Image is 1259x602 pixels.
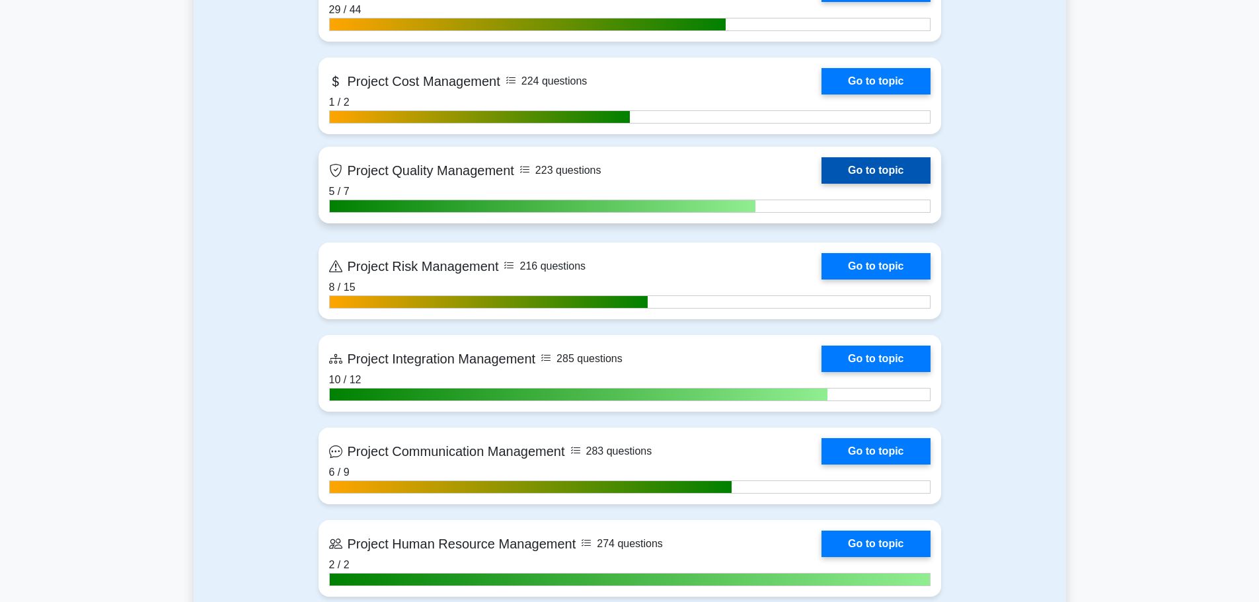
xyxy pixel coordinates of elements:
[821,346,930,372] a: Go to topic
[821,531,930,557] a: Go to topic
[821,253,930,280] a: Go to topic
[821,68,930,94] a: Go to topic
[821,438,930,465] a: Go to topic
[821,157,930,184] a: Go to topic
